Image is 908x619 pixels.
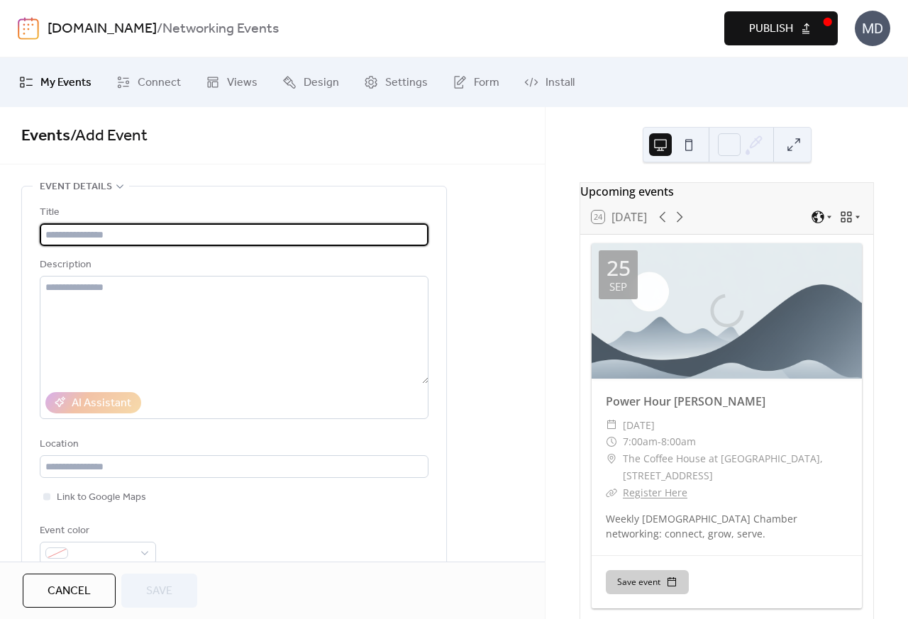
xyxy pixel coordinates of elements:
[606,450,617,467] div: ​
[609,281,627,292] div: Sep
[162,16,279,43] b: Networking Events
[40,204,426,221] div: Title
[48,583,91,600] span: Cancel
[606,433,617,450] div: ​
[57,489,146,506] span: Link to Google Maps
[353,63,438,101] a: Settings
[514,63,585,101] a: Install
[749,21,793,38] span: Publish
[607,257,631,279] div: 25
[195,63,268,101] a: Views
[40,523,153,540] div: Event color
[580,183,873,200] div: Upcoming events
[18,17,39,40] img: logo
[623,486,687,499] a: Register Here
[606,570,689,594] button: Save event
[724,11,838,45] button: Publish
[658,433,661,450] span: -
[855,11,890,46] div: MD
[48,16,157,43] a: [DOMAIN_NAME]
[40,436,426,453] div: Location
[623,450,848,484] span: The Coffee House at [GEOGRAPHIC_DATA], [STREET_ADDRESS]
[385,74,428,91] span: Settings
[606,394,765,409] a: Power Hour [PERSON_NAME]
[40,257,426,274] div: Description
[227,74,258,91] span: Views
[623,417,655,434] span: [DATE]
[661,433,696,450] span: 8:00am
[272,63,350,101] a: Design
[606,484,617,501] div: ​
[9,63,102,101] a: My Events
[21,121,70,152] a: Events
[623,433,658,450] span: 7:00am
[546,74,575,91] span: Install
[70,121,148,152] span: / Add Event
[592,511,862,541] div: Weekly [DEMOGRAPHIC_DATA] Chamber networking: connect, grow, serve.
[606,417,617,434] div: ​
[304,74,339,91] span: Design
[106,63,192,101] a: Connect
[40,179,112,196] span: Event details
[138,74,181,91] span: Connect
[40,74,92,91] span: My Events
[474,74,499,91] span: Form
[23,574,116,608] button: Cancel
[157,16,162,43] b: /
[442,63,510,101] a: Form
